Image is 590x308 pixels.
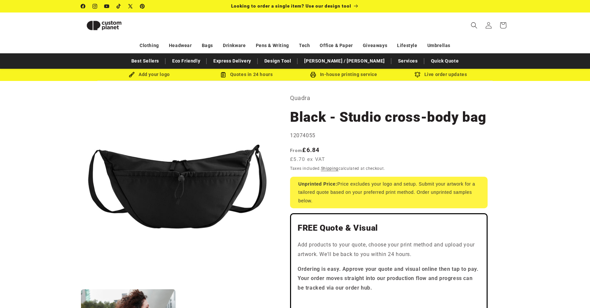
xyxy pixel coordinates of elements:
[290,177,488,208] div: Price excludes your logo and setup. Submit your artwork for a tailored quote based on your prefer...
[140,40,159,51] a: Clothing
[210,55,255,67] a: Express Delivery
[202,40,213,51] a: Bags
[81,15,127,36] img: Custom Planet
[79,13,149,38] a: Custom Planet
[290,156,325,163] span: £5.70 ex VAT
[290,148,302,153] span: From
[301,55,388,67] a: [PERSON_NAME] / [PERSON_NAME]
[428,55,462,67] a: Quick Quote
[321,166,339,171] a: Shipping
[261,55,295,67] a: Design Tool
[290,165,488,172] div: Taxes included. calculated at checkout.
[395,55,421,67] a: Services
[310,72,316,78] img: In-house printing
[128,55,162,67] a: Best Sellers
[298,181,337,187] strong: Unprinted Price:
[320,40,353,51] a: Office & Paper
[298,240,480,259] p: Add products to your quote, choose your print method and upload your artwork. We'll be back to yo...
[295,70,392,79] div: In-house printing service
[298,266,479,291] strong: Ordering is easy. Approve your quote and visual online then tap to pay. Your order moves straight...
[392,70,489,79] div: Live order updates
[427,40,450,51] a: Umbrellas
[290,108,488,126] h1: Black - Studio cross-body bag
[290,93,488,103] p: Quadra
[220,72,226,78] img: Order Updates Icon
[223,40,246,51] a: Drinkware
[101,70,198,79] div: Add your logo
[169,55,203,67] a: Eco Friendly
[363,40,387,51] a: Giveaways
[298,223,480,233] h2: FREE Quote & Visual
[290,146,320,153] strong: £6.84
[298,298,480,305] iframe: Customer reviews powered by Trustpilot
[231,3,351,9] span: Looking to order a single item? Use our design tool
[256,40,289,51] a: Pens & Writing
[290,132,315,139] span: 12074055
[299,40,310,51] a: Tech
[129,72,135,78] img: Brush Icon
[467,18,481,33] summary: Search
[415,72,420,78] img: Order updates
[198,70,295,79] div: Quotes in 24 hours
[169,40,192,51] a: Headwear
[397,40,417,51] a: Lifestyle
